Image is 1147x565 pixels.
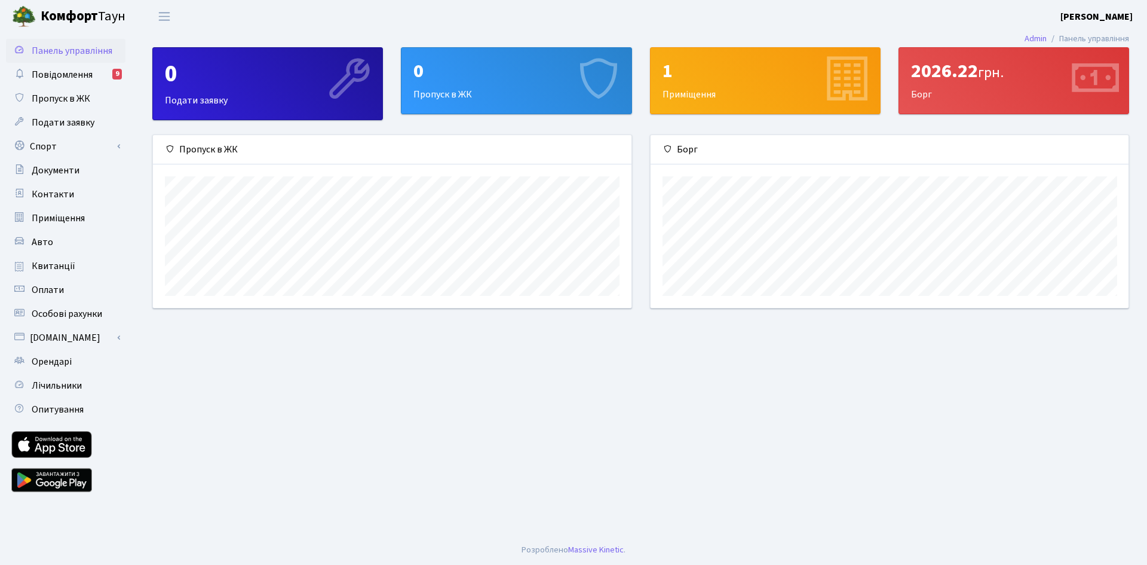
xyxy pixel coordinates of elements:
span: Подати заявку [32,116,94,129]
span: Приміщення [32,212,85,225]
b: Комфорт [41,7,98,26]
button: Переключити навігацію [149,7,179,26]
a: Орендарі [6,350,125,374]
span: Особові рахунки [32,307,102,320]
span: Лічильники [32,379,82,392]
span: Таун [41,7,125,27]
b: [PERSON_NAME] [1060,10,1133,23]
nav: breadcrumb [1007,26,1147,51]
div: 9 [112,69,122,80]
span: грн. [978,62,1004,83]
div: Розроблено . [522,543,625,557]
a: Контакти [6,182,125,206]
a: Особові рахунки [6,302,125,326]
a: Спорт [6,135,125,158]
a: Пропуск в ЖК [6,87,125,111]
a: Повідомлення9 [6,63,125,87]
div: 1 [663,60,868,83]
a: Лічильники [6,374,125,398]
span: Пропуск в ЖК [32,92,90,105]
a: Приміщення [6,206,125,230]
div: 0 [165,60,370,88]
div: Борг [651,135,1129,164]
a: 1Приміщення [650,47,881,114]
div: 0 [413,60,619,83]
div: Подати заявку [153,48,382,120]
a: Подати заявку [6,111,125,135]
span: Панель управління [32,44,112,57]
span: Квитанції [32,259,75,273]
div: 2026.22 [911,60,1117,83]
a: Massive Kinetic [568,543,624,556]
a: Панель управління [6,39,125,63]
span: Опитування [32,403,84,416]
a: 0Пропуск в ЖК [401,47,631,114]
div: Борг [899,48,1128,114]
a: Admin [1025,32,1047,45]
span: Орендарі [32,355,72,368]
a: [PERSON_NAME] [1060,10,1133,24]
a: [DOMAIN_NAME] [6,326,125,350]
div: Пропуск в ЖК [401,48,631,114]
div: Пропуск в ЖК [153,135,631,164]
span: Документи [32,164,79,177]
a: Авто [6,230,125,254]
a: Опитування [6,398,125,422]
a: 0Подати заявку [152,47,383,120]
a: Документи [6,158,125,182]
img: logo.png [12,5,36,29]
span: Повідомлення [32,68,93,81]
a: Квитанції [6,254,125,278]
a: Оплати [6,278,125,302]
span: Контакти [32,188,74,201]
span: Авто [32,236,53,249]
span: Оплати [32,283,64,297]
div: Приміщення [651,48,880,114]
li: Панель управління [1047,32,1129,45]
